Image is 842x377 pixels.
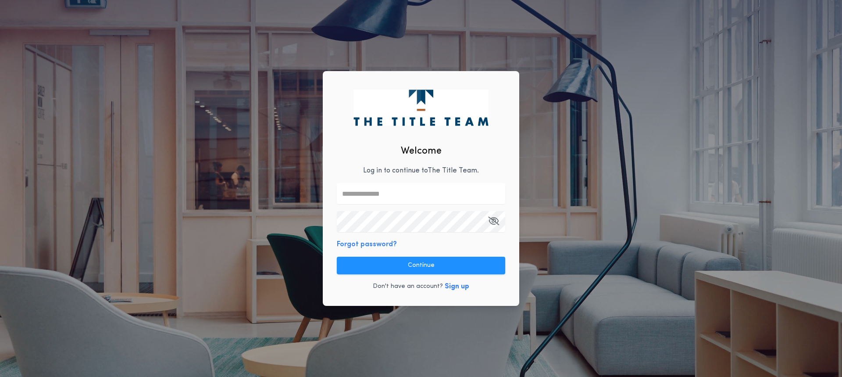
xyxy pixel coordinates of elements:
button: Continue [337,257,505,274]
p: Don't have an account? [373,282,443,291]
button: Sign up [445,281,469,292]
button: Forgot password? [337,239,397,250]
h2: Welcome [401,144,442,158]
img: logo [353,90,488,126]
p: Log in to continue to The Title Team . [363,165,479,176]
